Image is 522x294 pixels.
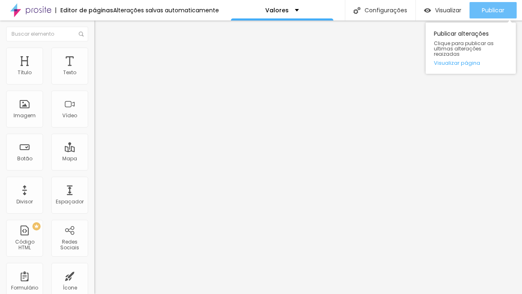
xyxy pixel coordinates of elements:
div: Imagem [14,113,36,119]
div: Título [18,70,32,75]
p: Valores [265,7,289,13]
div: Texto [63,70,76,75]
div: Mapa [62,156,77,162]
img: Icone [353,7,360,14]
input: Buscar elemento [6,27,88,41]
div: Código HTML [8,239,41,251]
div: Botão [17,156,32,162]
button: Publicar [470,2,517,18]
div: Formulário [11,285,38,291]
div: Publicar alterações [426,23,516,74]
div: Redes Sociais [53,239,86,251]
div: Editor de páginas [55,7,113,13]
a: Visualizar página [434,60,508,66]
div: Divisor [16,199,33,205]
span: Clique para publicar as ultimas alterações reaizadas [434,41,508,57]
div: Ícone [63,285,77,291]
img: view-1.svg [424,7,431,14]
div: Alterações salvas automaticamente [113,7,219,13]
img: Icone [79,32,84,36]
span: Publicar [482,7,504,14]
div: Vídeo [62,113,77,119]
button: Visualizar [416,2,470,18]
div: Espaçador [56,199,84,205]
span: Visualizar [435,7,461,14]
